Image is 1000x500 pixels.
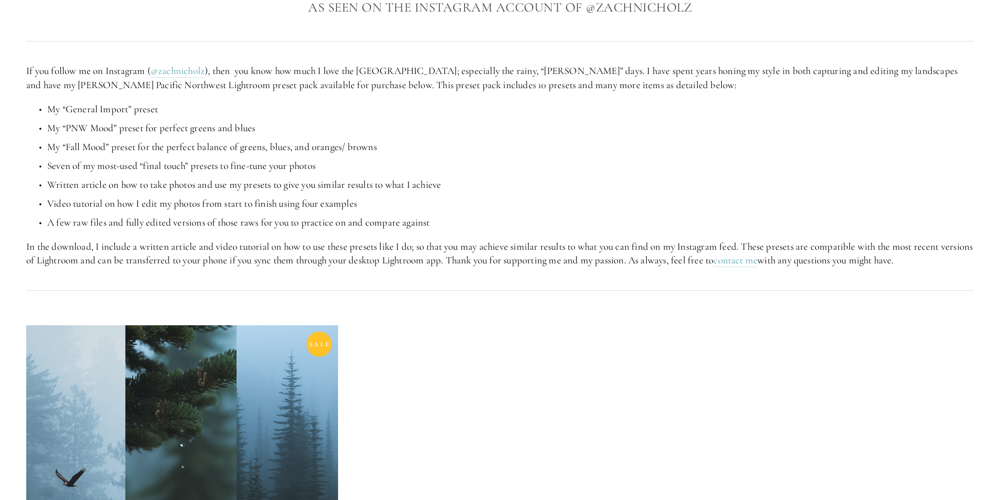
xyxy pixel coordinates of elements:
p: My “General Import” preset [47,102,974,116]
p: Seven of my most-used “final touch” presets to fine-tune your photos [47,159,974,173]
p: My “PNW Mood” preset for perfect greens and blues [47,121,974,135]
p: Video tutorial on how I edit my photos from start to finish using four examples [47,197,974,211]
p: In the download, I include a written article and video tutorial on how to use these presets like ... [26,240,974,268]
p: Written article on how to take photos and use my presets to give you similar results to what I ac... [47,178,974,192]
a: @zachnicholz [151,65,205,78]
p: If you follow me on Instagram ( ), then you know how much I love the [GEOGRAPHIC_DATA]; especiall... [26,64,974,92]
a: contact me [713,254,757,267]
p: A few raw files and fully edited versions of those raws for you to practice on and compare against [47,216,974,230]
p: My “Fall Mood” preset for the perfect balance of greens, blues, and oranges/ browns [47,140,974,154]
